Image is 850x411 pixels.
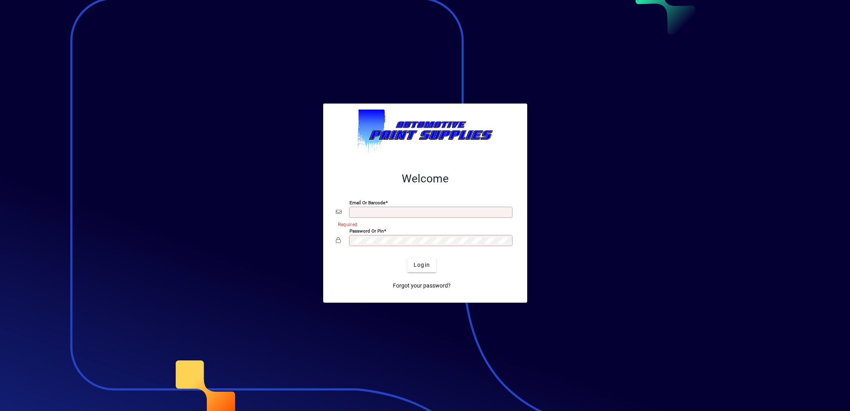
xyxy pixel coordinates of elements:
span: Login [414,261,430,269]
mat-label: Password or Pin [349,228,384,233]
mat-label: Email or Barcode [349,200,385,205]
mat-error: Required [338,220,508,228]
a: Forgot your password? [390,279,454,293]
button: Login [407,258,436,272]
h2: Welcome [336,172,514,186]
span: Forgot your password? [393,282,451,290]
